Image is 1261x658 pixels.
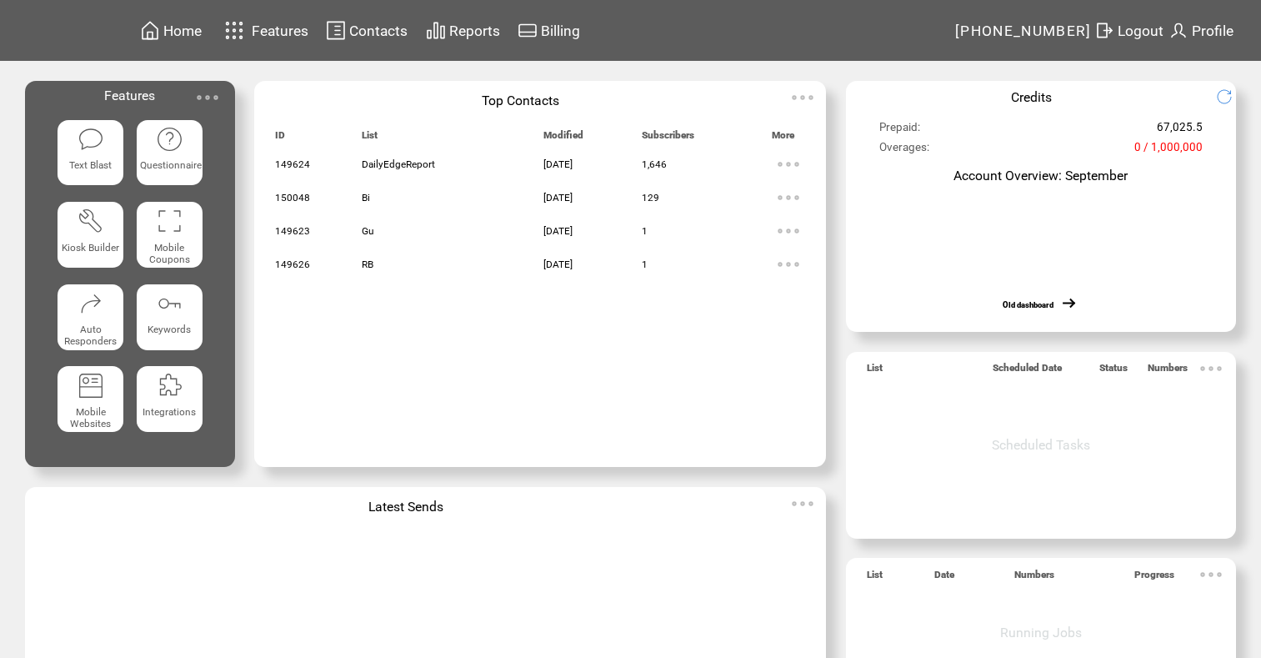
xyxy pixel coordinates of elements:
[78,290,104,317] img: auto-responders.svg
[543,192,573,203] span: [DATE]
[138,18,204,43] a: Home
[156,372,183,399] img: integrations.svg
[78,208,104,234] img: tool%201.svg
[275,225,310,237] span: 149623
[1092,18,1166,43] a: Logout
[362,225,374,237] span: Gu
[191,81,224,114] img: ellypsis.svg
[323,18,410,43] a: Contacts
[1003,300,1053,309] a: Old dashboard
[362,158,435,170] span: DailyEdgeReport
[140,159,202,171] span: Questionnaire
[772,129,794,148] span: More
[772,214,805,248] img: ellypsis.svg
[104,88,155,103] span: Features
[1099,362,1128,381] span: Status
[642,259,648,270] span: 1
[772,181,805,214] img: ellypsis.svg
[143,406,196,418] span: Integrations
[543,259,573,270] span: [DATE]
[543,158,573,170] span: [DATE]
[1134,141,1203,161] span: 0 / 1,000,000
[1216,88,1245,105] img: refresh.png
[362,192,370,203] span: Bi
[58,284,123,354] a: Auto Responders
[934,569,954,588] span: Date
[220,17,249,44] img: features.svg
[953,168,1128,183] span: Account Overview: September
[69,159,112,171] span: Text Blast
[362,259,373,270] span: RB
[58,120,123,189] a: Text Blast
[518,20,538,41] img: creidtcard.svg
[642,225,648,237] span: 1
[1166,18,1236,43] a: Profile
[163,23,202,39] span: Home
[362,129,378,148] span: List
[156,290,183,317] img: keywords.svg
[1011,89,1052,105] span: Credits
[349,23,408,39] span: Contacts
[1134,569,1174,588] span: Progress
[786,81,819,114] img: ellypsis.svg
[1194,352,1228,385] img: ellypsis.svg
[543,225,573,237] span: [DATE]
[642,192,659,203] span: 129
[543,129,583,148] span: Modified
[879,141,929,161] span: Overages:
[1192,23,1233,39] span: Profile
[992,437,1090,453] span: Scheduled Tasks
[137,366,203,435] a: Integrations
[275,192,310,203] span: 150048
[993,362,1062,381] span: Scheduled Date
[955,23,1092,39] span: [PHONE_NUMBER]
[1118,23,1163,39] span: Logout
[326,20,346,41] img: contacts.svg
[449,23,500,39] span: Reports
[867,362,883,381] span: List
[156,208,183,234] img: coupons.svg
[252,23,308,39] span: Features
[1168,20,1188,41] img: profile.svg
[78,372,104,399] img: mobile-websites.svg
[541,23,580,39] span: Billing
[140,20,160,41] img: home.svg
[772,148,805,181] img: ellypsis.svg
[58,202,123,271] a: Kiosk Builder
[423,18,503,43] a: Reports
[137,284,203,354] a: Keywords
[156,126,183,153] img: questionnaire.svg
[1000,625,1082,640] span: Running Jobs
[64,324,117,347] span: Auto Responders
[867,569,883,588] span: List
[786,487,819,520] img: ellypsis.svg
[482,93,559,108] span: Top Contacts
[137,202,203,271] a: Mobile Coupons
[1194,558,1228,591] img: ellypsis.svg
[275,129,285,148] span: ID
[70,406,111,429] span: Mobile Websites
[1014,569,1054,588] span: Numbers
[137,120,203,189] a: Questionnaire
[368,499,443,515] span: Latest Sends
[642,129,694,148] span: Subscribers
[275,259,310,270] span: 149626
[149,242,190,265] span: Mobile Coupons
[58,366,123,435] a: Mobile Websites
[275,158,310,170] span: 149624
[218,14,312,47] a: Features
[1157,121,1203,141] span: 67,025.5
[1148,362,1188,381] span: Numbers
[515,18,583,43] a: Billing
[1094,20,1114,41] img: exit.svg
[62,242,119,254] span: Kiosk Builder
[148,324,191,335] span: Keywords
[426,20,446,41] img: chart.svg
[78,126,104,153] img: text-blast.svg
[879,121,920,141] span: Prepaid:
[772,248,805,281] img: ellypsis.svg
[642,158,667,170] span: 1,646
